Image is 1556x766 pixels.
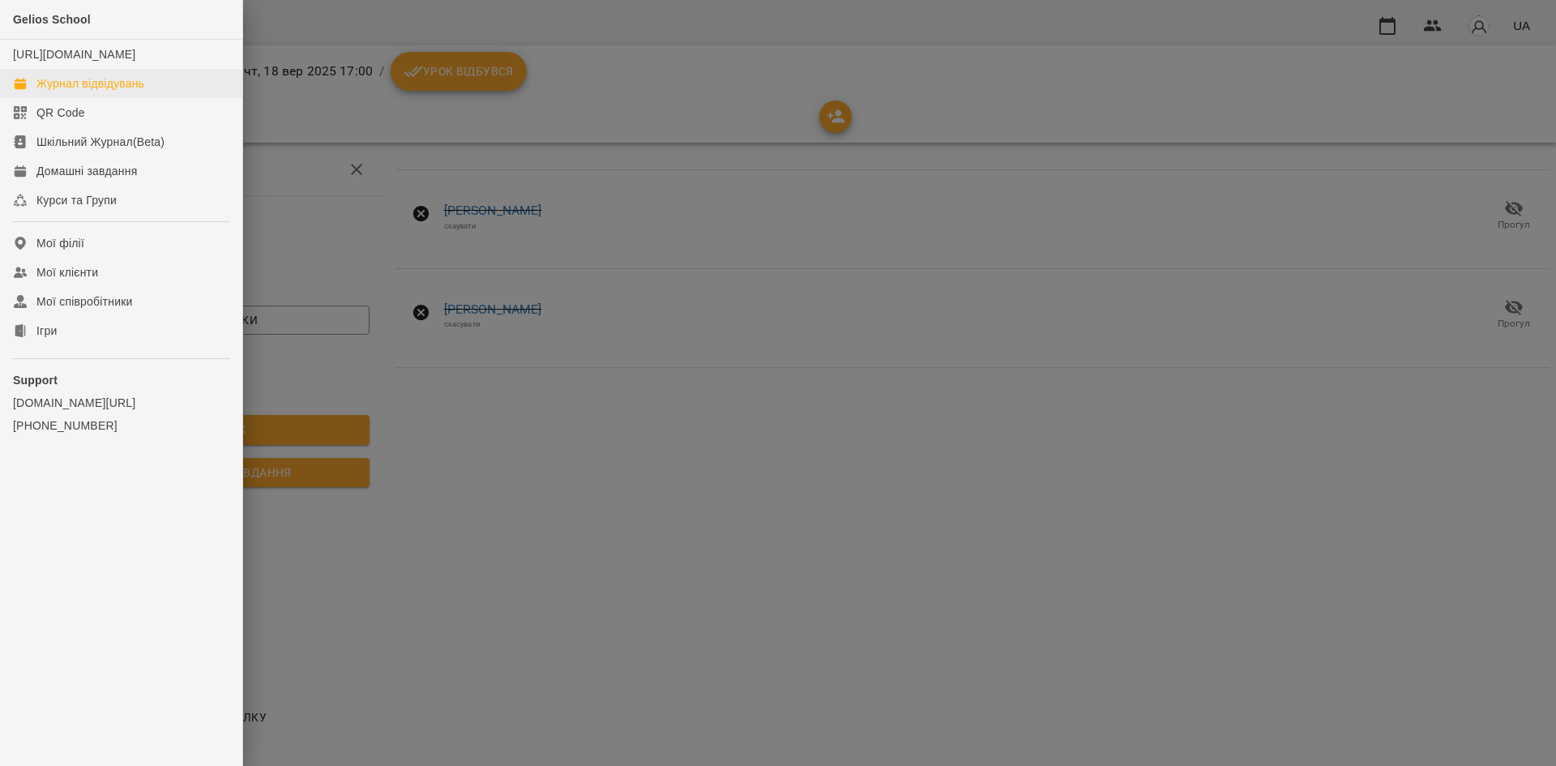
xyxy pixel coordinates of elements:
[36,192,117,208] div: Курси та Групи
[13,372,229,388] p: Support
[36,75,144,92] div: Журнал відвідувань
[13,48,135,61] a: [URL][DOMAIN_NAME]
[36,235,84,251] div: Мої філії
[13,13,91,26] span: Gelios School
[36,105,85,121] div: QR Code
[36,134,165,150] div: Шкільний Журнал(Beta)
[36,293,133,310] div: Мої співробітники
[36,264,98,280] div: Мої клієнти
[13,417,229,434] a: [PHONE_NUMBER]
[36,323,57,339] div: Ігри
[36,163,137,179] div: Домашні завдання
[13,395,229,411] a: [DOMAIN_NAME][URL]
